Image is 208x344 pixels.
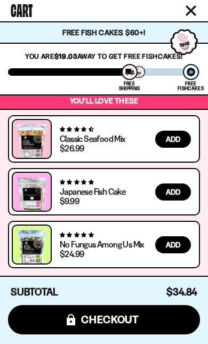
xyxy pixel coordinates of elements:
button: checkout [8,305,200,334]
span: 4.68 stars [60,126,93,133]
button: Add [155,131,191,148]
div: $9.99 [60,197,79,205]
p: You’ll love these [3,96,205,106]
span: Add [166,241,180,249]
div: Free Fishcakes [178,81,204,91]
span: Add [166,135,180,143]
span: checkout [81,314,139,325]
span: Add [166,188,180,196]
a: No Fungus Among Us Mix [60,239,144,250]
div: $24.99 [60,250,84,258]
button: Add [155,183,191,201]
a: Classic Seafood Mix [60,133,125,144]
a: Japanese Fish Cake [60,186,125,197]
strong: $19.03 [54,52,77,60]
span: $34.84 [166,286,197,298]
div: $26.99 [60,144,84,153]
span: 4.77 stars [60,179,93,186]
h4: Subtotal [11,287,58,298]
button: Add [155,236,191,253]
p: You are away to get Free Fishcakes! [8,52,200,60]
span: 4.82 stars [60,231,93,238]
span: Free Fish Cakes $60+! [62,28,145,37]
div: Free Shipping [119,81,140,91]
button: Close cart [183,3,199,19]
